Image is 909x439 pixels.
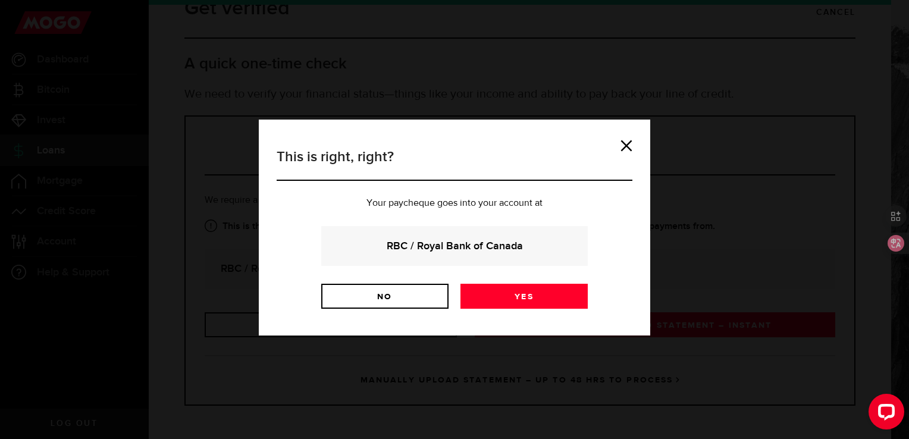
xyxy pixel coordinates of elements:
[321,284,449,309] a: No
[460,284,588,309] a: Yes
[277,199,632,208] p: Your paycheque goes into your account at
[277,146,632,181] h3: This is right, right?
[337,238,572,254] strong: RBC / Royal Bank of Canada
[859,389,909,439] iframe: LiveChat chat widget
